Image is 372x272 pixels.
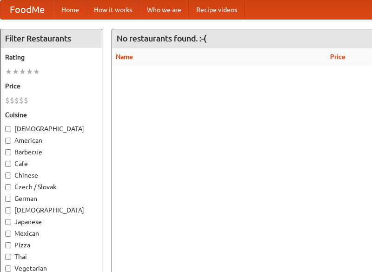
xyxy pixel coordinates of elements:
a: How it works [86,0,139,19]
label: Japanese [5,217,97,226]
a: Who we are [139,0,189,19]
label: Czech / Slovak [5,182,97,192]
li: ★ [26,66,33,77]
input: Barbecue [5,149,11,155]
input: Pizza [5,242,11,248]
input: [DEMOGRAPHIC_DATA] [5,126,11,132]
label: [DEMOGRAPHIC_DATA] [5,124,97,133]
input: Japanese [5,219,11,225]
li: $ [19,95,24,106]
input: Vegetarian [5,265,11,272]
a: Recipe videos [189,0,245,19]
li: $ [14,95,19,106]
li: $ [10,95,14,106]
label: Pizza [5,240,97,250]
input: German [5,196,11,202]
label: German [5,194,97,203]
label: Cafe [5,159,97,168]
label: Mexican [5,229,97,238]
li: $ [24,95,28,106]
input: Cafe [5,161,11,167]
h5: Cuisine [5,110,97,119]
input: Chinese [5,172,11,179]
a: FoodMe [0,0,54,19]
input: Czech / Slovak [5,184,11,190]
label: Chinese [5,171,97,180]
label: American [5,136,97,145]
li: ★ [33,66,40,77]
li: ★ [12,66,19,77]
label: [DEMOGRAPHIC_DATA] [5,206,97,215]
input: [DEMOGRAPHIC_DATA] [5,207,11,213]
h5: Rating [5,53,97,62]
li: ★ [19,66,26,77]
li: $ [5,95,10,106]
a: Name [116,53,133,60]
input: Mexican [5,231,11,237]
label: Thai [5,252,97,261]
a: Price [330,53,345,60]
input: Thai [5,254,11,260]
label: Barbecue [5,147,97,157]
h5: Price [5,81,97,91]
input: American [5,138,11,144]
h4: Filter Restaurants [0,29,102,48]
li: ★ [5,66,12,77]
a: Home [54,0,86,19]
ng-pluralize: No restaurants found. :-( [117,34,206,43]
